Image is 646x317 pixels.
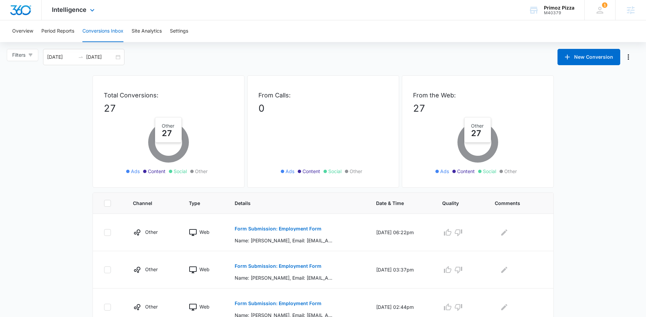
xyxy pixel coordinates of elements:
p: Other [145,266,158,273]
button: Edit Comments [499,302,510,313]
button: Settings [170,20,188,42]
button: New Conversion [557,49,620,65]
p: Web [199,303,210,310]
span: Channel [133,200,163,207]
span: Intelligence [52,6,86,13]
span: 1 [602,2,607,8]
span: Social [328,168,341,175]
span: Other [504,168,517,175]
button: Period Reports [41,20,74,42]
span: Other [195,168,208,175]
p: Name: [PERSON_NAME], Email: [EMAIL_ADDRESS][DOMAIN_NAME], Phone: [PHONE_NUMBER], Present Address:... [235,237,333,244]
button: Form Submission: Employment Form [235,295,321,312]
p: 27 [413,101,543,115]
p: From Calls: [258,91,388,100]
p: From the Web: [413,91,543,100]
button: Edit Comments [499,227,510,238]
span: to [78,54,83,60]
p: Form Submission: Employment Form [235,226,321,231]
span: Social [483,168,496,175]
span: Ads [286,168,294,175]
p: Form Submission: Employment Form [235,264,321,268]
span: swap-right [78,54,83,60]
p: 27 [104,101,233,115]
button: Form Submission: Employment Form [235,258,321,274]
p: Form Submission: Employment Form [235,301,321,306]
span: Content [457,168,475,175]
p: Web [199,266,210,273]
td: [DATE] 06:22pm [368,214,434,251]
td: [DATE] 03:37pm [368,251,434,288]
span: Content [148,168,165,175]
span: Ads [440,168,449,175]
span: Ads [131,168,140,175]
button: Form Submission: Employment Form [235,221,321,237]
input: End date [86,53,114,61]
span: Filters [12,51,25,59]
span: Other [350,168,362,175]
p: 0 [258,101,388,115]
span: Content [302,168,320,175]
span: Quality [442,200,469,207]
span: Details [235,200,350,207]
p: Total Conversions: [104,91,233,100]
p: Other [145,303,158,310]
span: Comments [495,200,533,207]
button: Overview [12,20,33,42]
button: Filters [7,49,38,61]
p: Other [145,228,158,236]
input: Start date [47,53,75,61]
div: account name [544,5,574,11]
button: Site Analytics [132,20,162,42]
span: Type [189,200,209,207]
div: notifications count [602,2,607,8]
button: Edit Comments [499,264,510,275]
span: Social [174,168,187,175]
p: Web [199,228,210,236]
span: Date & Time [376,200,416,207]
div: account id [544,11,574,15]
button: Manage Numbers [623,52,634,62]
p: Name: [PERSON_NAME], Email: [EMAIL_ADDRESS][DOMAIN_NAME], Phone: [PHONE_NUMBER], Present Address:... [235,274,333,281]
button: Conversions Inbox [82,20,123,42]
